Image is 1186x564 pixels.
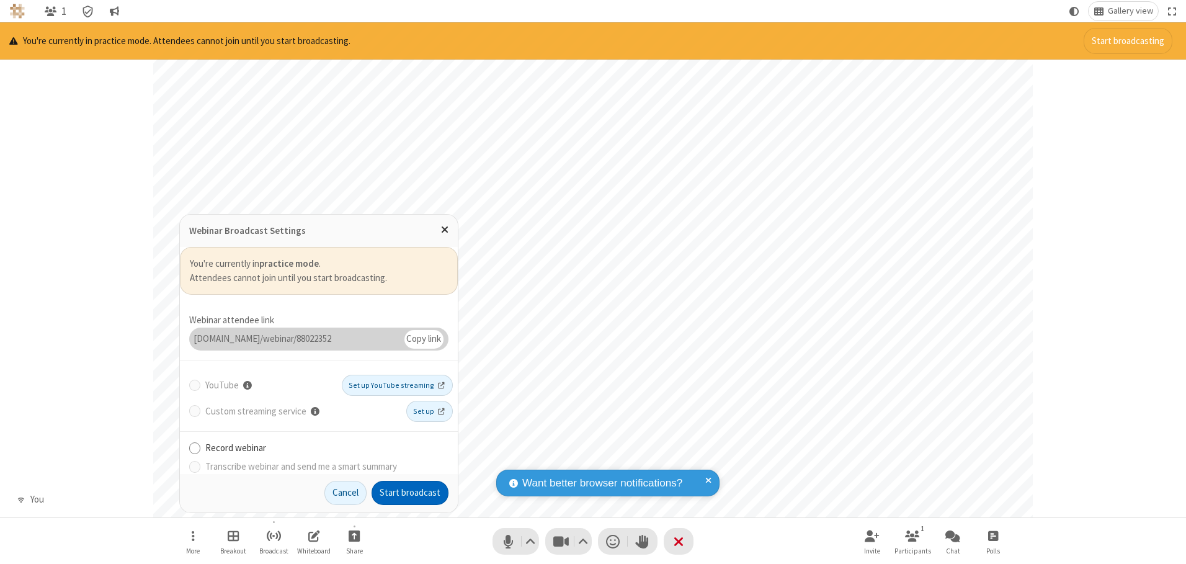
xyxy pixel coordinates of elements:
label: Webinar Broadcast Settings [189,225,306,236]
p: You're currently in practice mode. Attendees cannot join until you start broadcasting. [9,34,350,48]
label: YouTube [205,376,337,395]
label: Attendees cannot join until you start broadcasting. [190,271,448,285]
span: More [186,547,200,555]
button: Open participant list [894,524,931,559]
button: Close popover [432,215,458,245]
button: Audio settings [522,528,539,555]
span: Share [346,547,363,555]
button: Raise hand [628,528,658,555]
span: Participants [894,547,931,555]
b: practice mode [259,257,319,269]
button: Manage Breakout Rooms [215,524,252,559]
span: Invite [864,547,880,555]
label: Record webinar [205,441,448,455]
button: Start broadcasting [1084,28,1172,54]
div: You [25,493,48,507]
button: Open participant list [39,2,71,20]
a: Set up [406,401,453,422]
label: Custom streaming service [205,402,402,421]
button: Invite participants (Alt+I) [854,524,891,559]
span: Broadcast [259,547,288,555]
button: Change layout [1089,2,1158,20]
label: You're currently in . [190,257,448,271]
button: Open chat [934,524,971,559]
span: Whiteboard [297,547,331,555]
button: Using system theme [1064,2,1084,20]
button: Live stream to YouTube must be set up before your meeting. For instructions on how to set it up, ... [239,376,254,395]
button: Open shared whiteboard [295,524,332,559]
button: Broadcast [255,524,292,559]
button: Open menu [174,524,212,559]
button: Open poll [974,524,1012,559]
div: [DOMAIN_NAME]/webinar/88022352 [189,328,404,351]
div: Meeting details Encryption enabled [76,2,100,20]
img: QA Selenium DO NOT DELETE OR CHANGE [10,4,25,19]
span: Polls [986,547,1000,555]
button: Send a reaction [598,528,628,555]
button: Cancel [324,481,367,506]
button: End or leave meeting [664,528,693,555]
button: Fullscreen [1163,2,1182,20]
a: Set up YouTube streaming [342,375,453,396]
div: 1 [917,523,928,534]
div: Webinar attendee link [189,313,448,328]
label: Transcribe webinar and send me a smart summary [205,460,448,474]
button: Video setting [575,528,592,555]
button: Mute (Alt+A) [493,528,539,555]
span: Gallery view [1108,6,1153,16]
button: Conversation [104,2,124,20]
button: Start sharing [336,524,373,559]
div: Copy link [404,330,444,349]
span: Chat [946,547,960,555]
button: Start broadcast [372,481,448,506]
span: Want better browser notifications? [522,475,682,491]
span: 1 [61,6,66,17]
button: Live stream to a custom RTMP server must be set up before your meeting. [306,402,322,421]
span: Breakout [220,547,246,555]
button: Stop video (Alt+V) [545,528,592,555]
